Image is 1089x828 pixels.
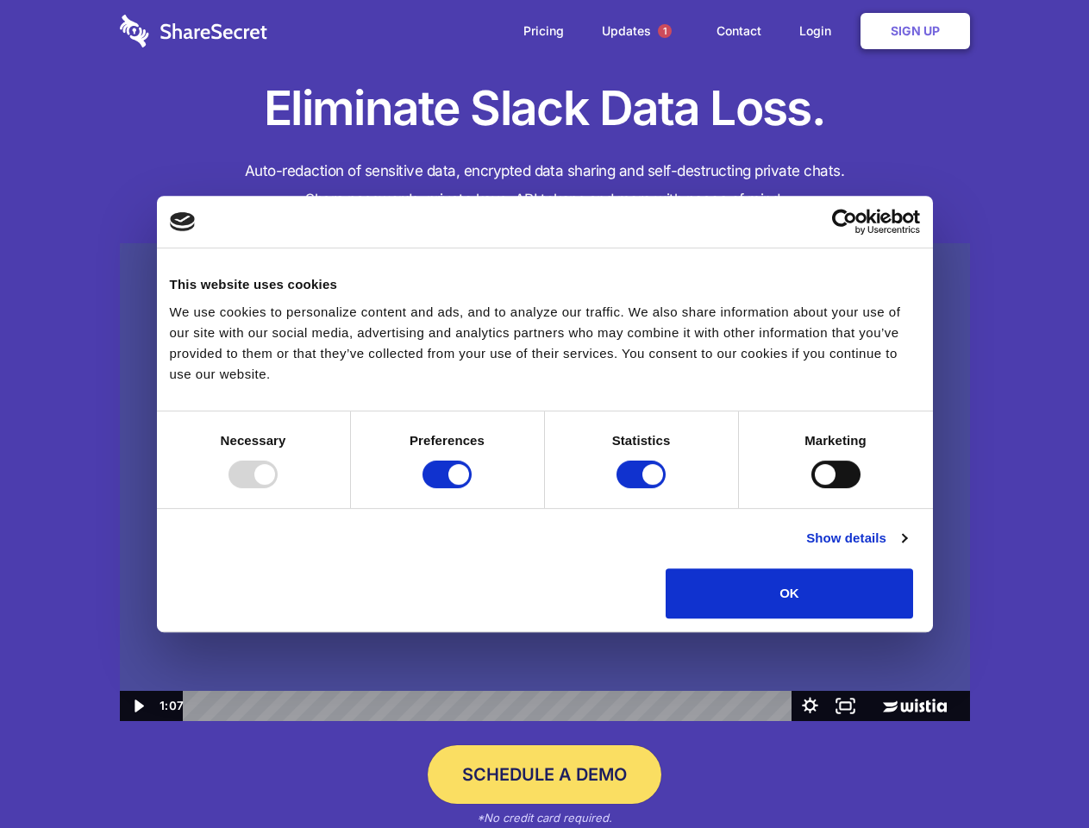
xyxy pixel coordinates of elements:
button: Show settings menu [792,691,828,721]
strong: Statistics [612,433,671,448]
a: Wistia Logo -- Learn More [863,691,969,721]
a: Sign Up [861,13,970,49]
img: logo [170,212,196,231]
span: 1 [658,24,672,38]
a: Login [782,4,857,58]
em: *No credit card required. [477,811,612,825]
h4: Auto-redaction of sensitive data, encrypted data sharing and self-destructing private chats. Shar... [120,157,970,214]
strong: Marketing [804,433,867,448]
div: We use cookies to personalize content and ads, and to analyze our traffic. We also share informat... [170,302,920,385]
a: Schedule a Demo [428,745,661,804]
h1: Eliminate Slack Data Loss. [120,78,970,140]
button: Play Video [120,691,155,721]
a: Pricing [506,4,581,58]
button: OK [666,568,913,618]
div: This website uses cookies [170,274,920,295]
img: Sharesecret [120,243,970,722]
button: Fullscreen [828,691,863,721]
div: Playbar [197,691,784,721]
strong: Preferences [410,433,485,448]
a: Usercentrics Cookiebot - opens in a new window [769,209,920,235]
a: Show details [806,528,906,549]
img: logo-wordmark-white-trans-d4663122ce5f474addd5e946df7df03e33cb6a1c49d2221995e7729f52c070b2.svg [120,15,267,47]
strong: Necessary [221,433,286,448]
a: Contact [699,4,779,58]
